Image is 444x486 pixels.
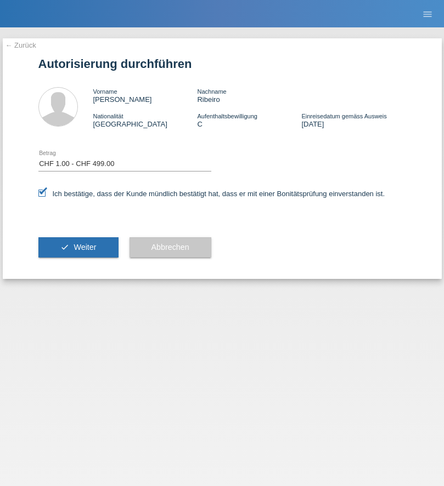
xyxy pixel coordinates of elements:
[197,112,301,128] div: C
[151,243,189,251] span: Abbrechen
[93,88,117,95] span: Vorname
[38,190,385,198] label: Ich bestätige, dass der Kunde mündlich bestätigt hat, dass er mit einer Bonitätsprüfung einversta...
[197,88,226,95] span: Nachname
[38,237,119,258] button: check Weiter
[5,41,36,49] a: ← Zurück
[197,87,301,104] div: Ribeiro
[38,57,406,71] h1: Autorisierung durchführen
[422,9,433,20] i: menu
[301,113,386,119] span: Einreisedatum gemäss Ausweis
[197,113,257,119] span: Aufenthaltsbewilligung
[74,243,96,251] span: Weiter
[93,113,123,119] span: Nationalität
[60,243,69,251] i: check
[130,237,211,258] button: Abbrechen
[301,112,406,128] div: [DATE]
[93,112,198,128] div: [GEOGRAPHIC_DATA]
[93,87,198,104] div: [PERSON_NAME]
[417,10,439,17] a: menu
